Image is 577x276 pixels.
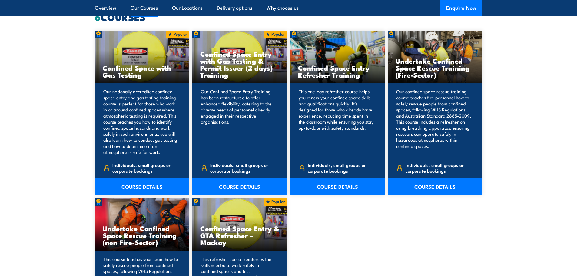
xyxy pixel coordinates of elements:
[103,225,182,246] h3: Undertake Confined Space Rescue Training (non Fire-Sector)
[95,178,190,195] a: COURSE DETAILS
[201,88,277,155] p: Our Confined Space Entry Training has been restructured to offer enhanced flexibility, catering t...
[396,88,472,155] p: Our confined space rescue training course teaches fire personnel how to safely rescue people from...
[308,162,374,174] span: Individuals, small groups or corporate bookings
[103,88,179,155] p: Our nationally accredited confined space entry and gas testing training course is perfect for tho...
[192,178,287,195] a: COURSE DETAILS
[388,178,482,195] a: COURSE DETAILS
[210,162,277,174] span: Individuals, small groups or corporate bookings
[406,162,472,174] span: Individuals, small groups or corporate bookings
[396,57,475,78] h3: Undertake Confined Space Rescue Training (Fire-Sector)
[95,9,101,24] strong: 6
[200,225,279,246] h3: Confined Space Entry & GTA Refresher – Mackay
[290,178,385,195] a: COURSE DETAILS
[95,12,482,21] h2: COURSES
[103,64,182,78] h3: Confined Space with Gas Testing
[299,88,375,155] p: This one-day refresher course helps you renew your confined space skills and qualifications quick...
[112,162,179,174] span: Individuals, small groups or corporate bookings
[200,50,279,78] h3: Confined Space Entry with Gas Testing & Permit Issuer (2 days) Training
[298,64,377,78] h3: Confined Space Entry Refresher Training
